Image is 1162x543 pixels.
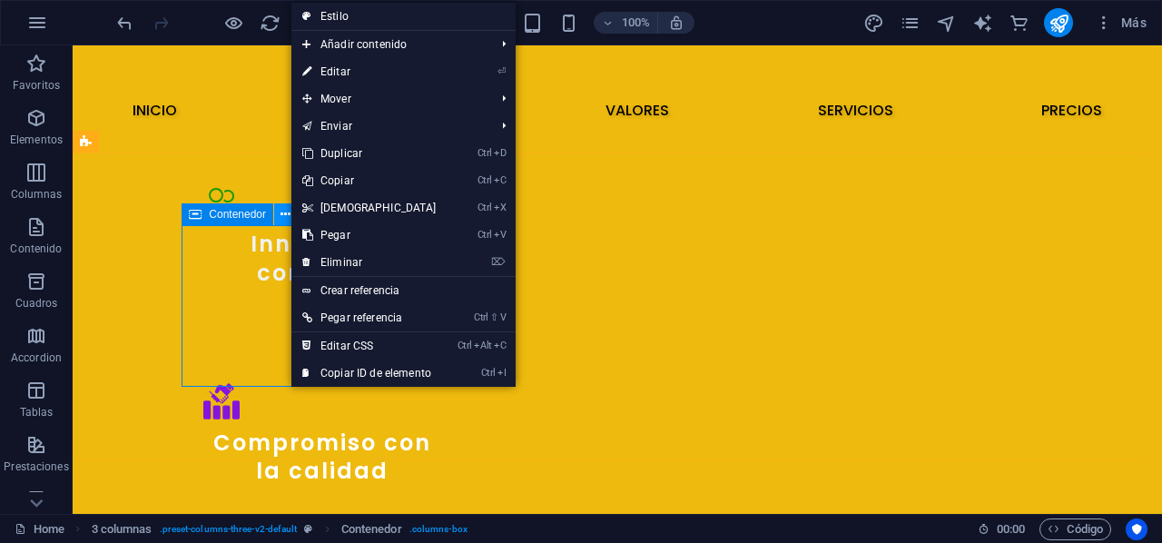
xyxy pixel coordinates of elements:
a: CtrlVPegar [291,222,448,249]
button: publish [1044,8,1073,37]
button: text_generator [971,12,993,34]
a: Haz clic para cancelar la selección y doble clic para abrir páginas [15,518,64,540]
span: Más [1095,14,1147,32]
i: ⌦ [491,256,506,268]
span: Contenedor [209,209,266,220]
i: Páginas (Ctrl+Alt+S) [900,13,921,34]
i: Ctrl [458,340,472,351]
span: . columns-box [409,518,468,540]
i: ⇧ [490,311,498,323]
i: V [500,311,506,323]
h6: Tiempo de la sesión [978,518,1026,540]
a: ⌦Eliminar [291,249,448,276]
i: AI Writer [972,13,993,34]
a: CtrlCCopiar [291,167,448,194]
a: ⏎Editar [291,58,448,85]
button: undo [113,12,135,34]
p: Columnas [11,187,63,202]
a: CtrlX[DEMOGRAPHIC_DATA] [291,194,448,222]
button: Más [1088,8,1154,37]
i: Ctrl [474,311,488,323]
p: Accordion [11,350,62,365]
a: Ctrl⇧VPegar referencia [291,304,448,331]
a: CtrlICopiar ID de elemento [291,360,448,387]
p: Cuadros [15,296,58,311]
i: Ctrl [478,202,492,213]
i: C [494,174,507,186]
button: commerce [1008,12,1029,34]
i: Diseño (Ctrl+Alt+Y) [863,13,884,34]
i: ⏎ [497,65,506,77]
i: Ctrl [481,367,496,379]
i: Ctrl [478,147,492,159]
span: Haz clic para seleccionar y doble clic para editar [92,518,153,540]
span: : [1009,522,1012,536]
i: D [494,147,507,159]
h6: 100% [621,12,650,34]
span: 00 00 [997,518,1025,540]
button: Haz clic para salir del modo de previsualización y seguir editando [222,12,244,34]
i: Navegador [936,13,957,34]
i: Publicar [1049,13,1069,34]
span: Código [1048,518,1103,540]
i: V [494,229,507,241]
button: Usercentrics [1126,518,1147,540]
nav: breadcrumb [92,518,468,540]
p: Contenido [10,242,62,256]
span: Haz clic para seleccionar y doble clic para editar [341,518,402,540]
span: . preset-columns-three-v2-default [160,518,298,540]
span: Mover [291,85,488,113]
i: Volver a cargar página [260,13,281,34]
i: Comercio [1009,13,1029,34]
p: Elementos [10,133,63,147]
i: Ctrl [478,229,492,241]
i: Al redimensionar, ajustar el nivel de zoom automáticamente para ajustarse al dispositivo elegido. [668,15,684,31]
i: Alt [474,340,492,351]
a: Estilo [291,3,516,30]
button: pages [899,12,921,34]
i: Deshacer: Eliminar elementos (Ctrl+Z) [114,13,135,34]
p: Favoritos [13,78,60,93]
i: Este elemento es un preajuste personalizable [304,524,312,534]
p: Prestaciones [4,459,68,474]
a: Enviar [291,113,488,140]
i: C [494,340,507,351]
i: I [497,367,507,379]
span: Añadir contenido [291,31,488,58]
a: CtrlDDuplicar [291,140,448,167]
button: reload [259,12,281,34]
a: Crear referencia [291,277,516,304]
button: navigator [935,12,957,34]
a: CtrlAltCEditar CSS [291,332,448,360]
button: design [862,12,884,34]
button: Código [1039,518,1111,540]
p: Tablas [20,405,54,420]
i: X [494,202,507,213]
i: Ctrl [478,174,492,186]
button: 100% [594,12,658,34]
